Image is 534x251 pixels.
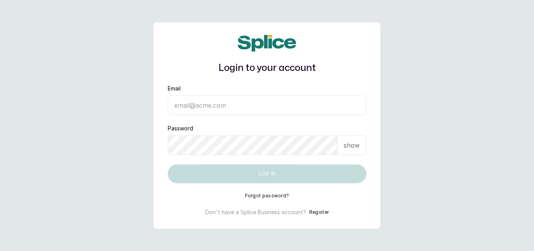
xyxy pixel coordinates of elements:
p: show [344,141,360,150]
label: Email [168,85,181,92]
input: email@acme.com [168,96,366,115]
p: Don't have a Splice Business account? [205,208,306,216]
h1: Login to your account [168,61,366,75]
label: Password [168,125,193,132]
button: Log in [168,164,366,183]
button: Forgot password? [245,193,289,199]
button: Register [309,208,329,216]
